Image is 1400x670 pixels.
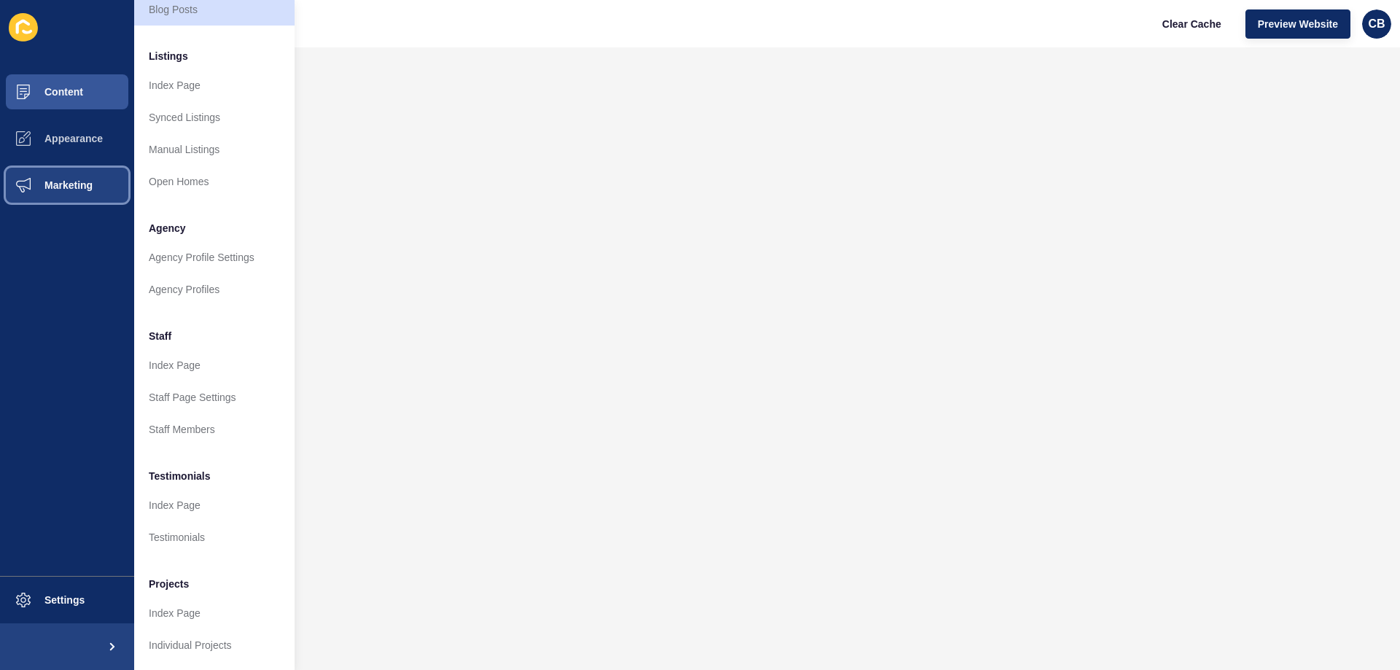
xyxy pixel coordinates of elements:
[134,597,295,629] a: Index Page
[149,221,186,235] span: Agency
[134,165,295,198] a: Open Homes
[149,49,188,63] span: Listings
[1368,17,1385,31] span: CB
[1150,9,1234,39] button: Clear Cache
[1258,17,1338,31] span: Preview Website
[134,629,295,661] a: Individual Projects
[149,469,211,483] span: Testimonials
[134,489,295,521] a: Index Page
[134,381,295,413] a: Staff Page Settings
[149,329,171,343] span: Staff
[1245,9,1350,39] button: Preview Website
[134,413,295,445] a: Staff Members
[134,241,295,273] a: Agency Profile Settings
[1162,17,1221,31] span: Clear Cache
[134,349,295,381] a: Index Page
[134,69,295,101] a: Index Page
[149,577,189,591] span: Projects
[134,273,295,305] a: Agency Profiles
[134,133,295,165] a: Manual Listings
[134,101,295,133] a: Synced Listings
[134,521,295,553] a: Testimonials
